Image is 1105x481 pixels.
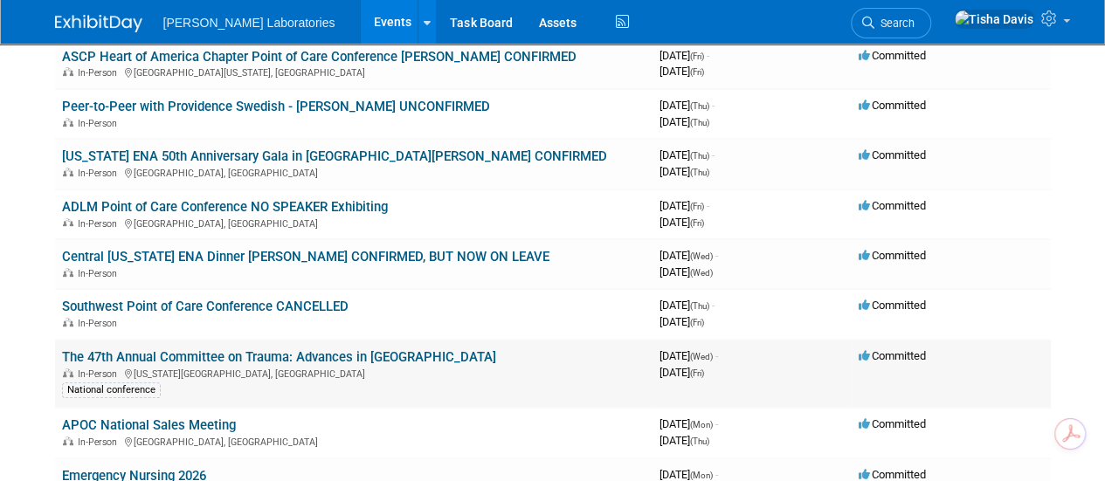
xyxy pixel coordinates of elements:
a: Peer-to-Peer with Providence Swedish - [PERSON_NAME] UNCONFIRMED [62,99,490,114]
span: (Fri) [690,218,704,228]
span: [DATE] [660,315,704,328]
span: (Fri) [690,202,704,211]
span: [DATE] [660,199,709,212]
span: Search [874,17,915,30]
span: (Thu) [690,118,709,127]
span: [DATE] [660,434,709,447]
span: In-Person [78,268,122,279]
a: ADLM Point of Care Conference NO SPEAKER Exhibiting [62,199,388,215]
a: Southwest Point of Care Conference CANCELLED [62,299,349,314]
a: Central [US_STATE] ENA Dinner [PERSON_NAME] CONFIRMED, BUT NOW ON LEAVE [62,249,549,265]
div: [GEOGRAPHIC_DATA][US_STATE], [GEOGRAPHIC_DATA] [62,65,646,79]
span: Committed [859,49,926,62]
span: [DATE] [660,148,715,161]
span: (Fri) [690,318,704,327]
span: Committed [859,349,926,362]
span: - [715,349,718,362]
span: (Mon) [690,420,713,429]
span: (Wed) [690,251,713,261]
div: [GEOGRAPHIC_DATA], [GEOGRAPHIC_DATA] [62,216,646,230]
a: Search [851,8,931,38]
span: - [707,199,709,212]
span: (Mon) [690,471,713,480]
span: - [715,249,718,262]
div: [GEOGRAPHIC_DATA], [GEOGRAPHIC_DATA] [62,434,646,448]
span: [DATE] [660,366,704,379]
span: (Wed) [690,352,713,361]
span: - [715,417,718,430]
span: (Fri) [690,67,704,77]
span: [DATE] [660,349,718,362]
span: - [712,148,715,161]
span: [DATE] [660,299,715,312]
span: Committed [859,299,926,312]
span: Committed [859,199,926,212]
span: (Thu) [690,168,709,177]
div: National conference [62,382,161,398]
span: [DATE] [660,165,709,178]
span: Committed [859,148,926,161]
span: (Thu) [690,301,709,311]
span: [PERSON_NAME] Laboratories [163,16,335,30]
img: In-Person Event [63,318,73,326]
span: (Thu) [690,151,709,161]
img: In-Person Event [63,118,73,127]
span: - [707,49,709,62]
img: Tisha Davis [954,10,1034,29]
span: [DATE] [660,265,713,278]
a: ASCP Heart of America Chapter Point of Care Conference [PERSON_NAME] CONFIRMED [62,49,577,65]
span: [DATE] [660,115,709,128]
span: - [715,468,718,481]
img: In-Person Event [63,168,73,176]
span: In-Person [78,168,122,179]
span: In-Person [78,67,122,79]
span: [DATE] [660,49,709,62]
span: Committed [859,99,926,112]
span: [DATE] [660,65,704,78]
span: [DATE] [660,417,718,430]
a: [US_STATE] ENA 50th Anniversary Gala in [GEOGRAPHIC_DATA][PERSON_NAME] CONFIRMED [62,148,607,164]
a: The 47th Annual Committee on Trauma: Advances in [GEOGRAPHIC_DATA] [62,349,496,365]
span: [DATE] [660,468,718,481]
div: [GEOGRAPHIC_DATA], [GEOGRAPHIC_DATA] [62,165,646,179]
span: (Fri) [690,52,704,61]
span: In-Person [78,318,122,329]
span: In-Person [78,218,122,230]
img: In-Person Event [63,218,73,227]
span: Committed [859,468,926,481]
span: (Thu) [690,436,709,446]
span: - [712,299,715,312]
img: In-Person Event [63,436,73,445]
span: - [712,99,715,112]
span: In-Person [78,368,122,380]
a: APOC National Sales Meeting [62,417,236,433]
span: [DATE] [660,249,718,262]
img: In-Person Event [63,67,73,76]
span: [DATE] [660,99,715,112]
span: (Wed) [690,268,713,278]
span: (Fri) [690,368,704,378]
img: In-Person Event [63,268,73,277]
span: Committed [859,249,926,262]
span: In-Person [78,118,122,129]
span: In-Person [78,436,122,448]
img: ExhibitDay [55,15,142,32]
span: Committed [859,417,926,430]
span: [DATE] [660,216,704,229]
img: In-Person Event [63,368,73,377]
span: (Thu) [690,101,709,111]
div: [US_STATE][GEOGRAPHIC_DATA], [GEOGRAPHIC_DATA] [62,366,646,380]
